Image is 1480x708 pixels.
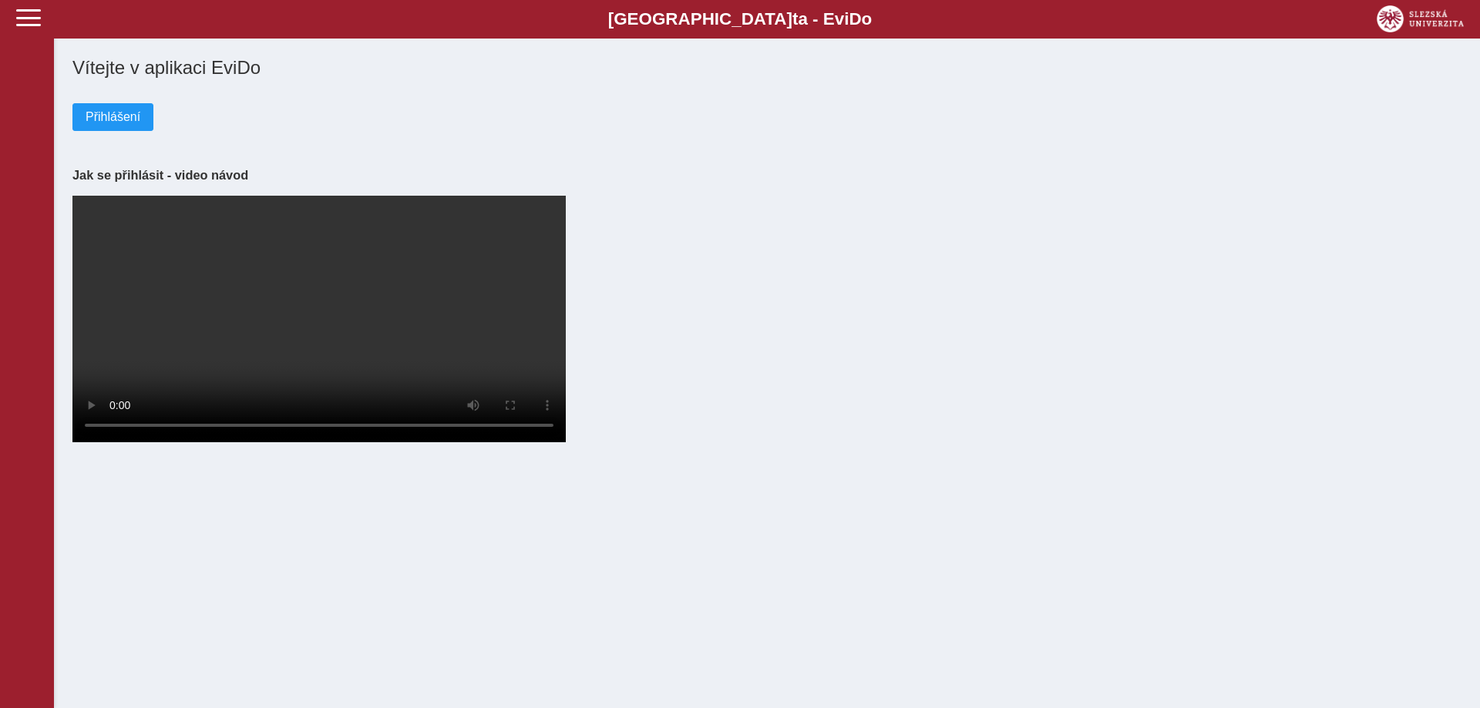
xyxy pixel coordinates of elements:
h3: Jak se přihlásit - video návod [72,168,1461,183]
span: o [862,9,873,29]
span: Přihlášení [86,110,140,124]
b: [GEOGRAPHIC_DATA] a - Evi [46,9,1434,29]
button: Přihlášení [72,103,153,131]
h1: Vítejte v aplikaci EviDo [72,57,1461,79]
span: D [849,9,861,29]
span: t [792,9,798,29]
video: Your browser does not support the video tag. [72,196,566,442]
img: logo_web_su.png [1377,5,1464,32]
